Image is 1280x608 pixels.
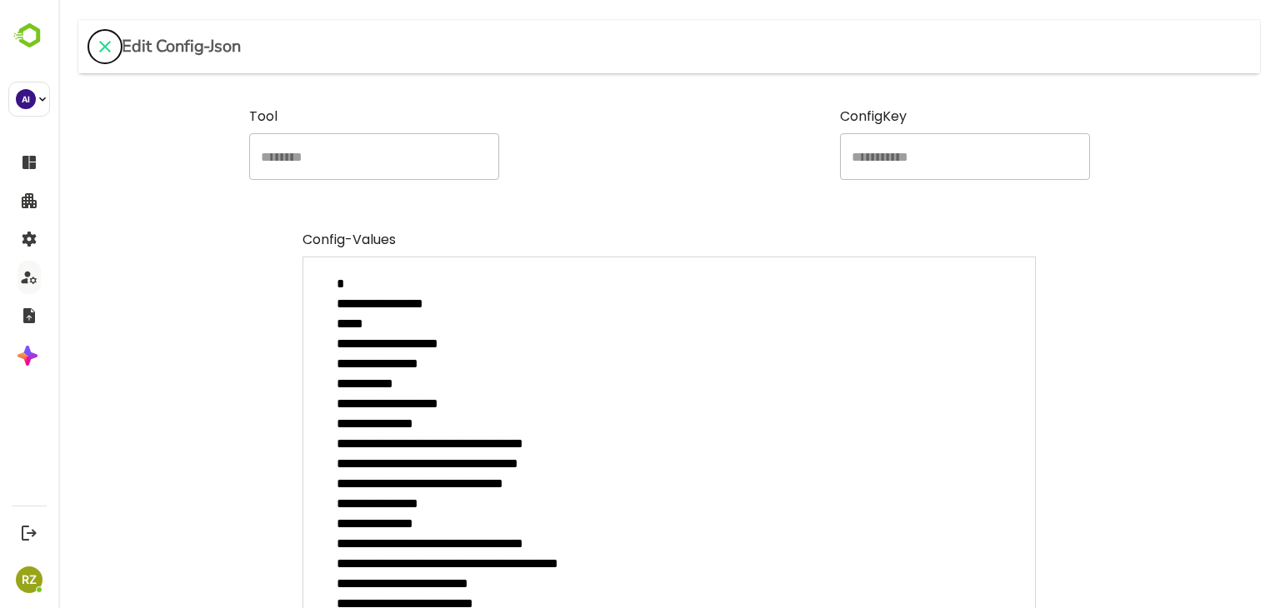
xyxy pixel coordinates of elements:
[16,89,36,109] div: AI
[30,30,63,63] button: close
[17,521,40,544] button: Logout
[244,230,977,250] label: Config-Values
[191,107,441,127] label: Tool
[8,20,51,52] img: BambooboxLogoMark.f1c84d78b4c51b1a7b5f700c9845e183.svg
[16,566,42,593] div: RZ
[782,107,1032,127] label: ConfigKey
[63,33,182,60] h6: Edit Config-Json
